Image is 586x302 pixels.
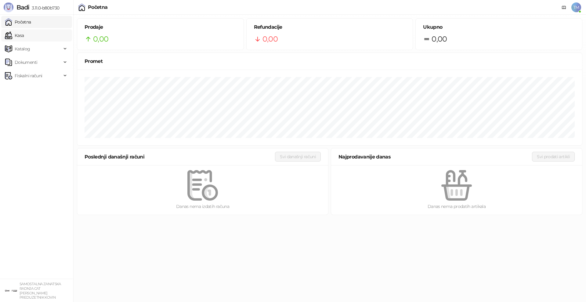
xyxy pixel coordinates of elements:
a: Dokumentacija [559,2,569,12]
div: Danas nema prodatih artikala [341,203,572,210]
span: Badi [16,4,29,11]
span: 3.11.0-b80b730 [29,5,59,11]
span: 0,00 [93,33,108,45]
div: Danas nema izdatih računa [87,203,318,210]
h5: Ukupno [423,24,575,31]
h5: Refundacije [254,24,406,31]
button: Svi prodati artikli [532,152,575,162]
small: SAMOSTALNA ZANATSKA RADNJA CAT [PERSON_NAME] PREDUZETNIK KOVIN [20,282,61,300]
div: Početna [88,5,108,10]
span: Dokumenti [15,56,37,68]
div: Najprodavanije danas [338,153,532,161]
div: Promet [85,57,575,65]
span: 0,00 [262,33,278,45]
span: TM [571,2,581,12]
a: Početna [5,16,31,28]
span: 0,00 [432,33,447,45]
img: Logo [4,2,13,12]
button: Svi današnji računi [275,152,321,162]
img: 64x64-companyLogo-ae27db6e-dfce-48a1-b68e-83471bd1bffd.png [5,285,17,297]
span: Katalog [15,43,30,55]
div: Poslednji današnji računi [85,153,275,161]
a: Kasa [5,29,24,42]
span: Fiskalni računi [15,70,42,82]
h5: Prodaje [85,24,236,31]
